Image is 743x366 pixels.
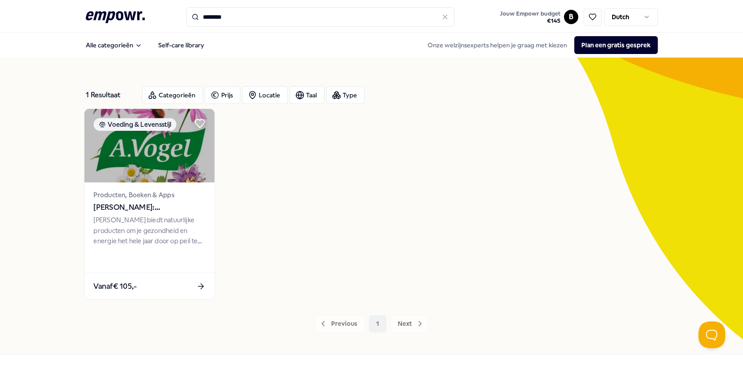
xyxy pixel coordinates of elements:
div: [PERSON_NAME] biedt natuurlijke producten om je gezondheid en energie het hele jaar door op peil ... [93,215,205,246]
button: Plan een gratis gesprek [574,36,658,54]
span: Jouw Empowr budget [500,10,560,17]
a: Jouw Empowr budget€145 [496,8,564,26]
button: Categorieën [142,86,203,104]
button: Taal [290,86,324,104]
span: Producten, Boeken & Apps [93,190,205,200]
button: B [564,10,578,24]
div: 1 Resultaat [86,86,135,104]
a: Self-care library [151,36,211,54]
nav: Main [79,36,211,54]
span: [PERSON_NAME]: Supplementen [93,202,205,213]
div: Onze welzijnsexperts helpen je graag met kiezen [420,36,658,54]
button: Prijs [205,86,240,104]
a: package imageVoeding & LevensstijlProducten, Boeken & Apps[PERSON_NAME]: Supplementen[PERSON_NAME... [84,108,215,300]
div: Voeding & Levensstijl [93,118,176,131]
img: package image [84,109,214,183]
button: Locatie [242,86,288,104]
span: Vanaf € 105,- [93,280,137,292]
input: Search for products, categories or subcategories [186,7,454,27]
button: Type [326,86,365,104]
button: Jouw Empowr budget€145 [498,8,562,26]
button: Alle categorieën [79,36,149,54]
span: € 145 [500,17,560,25]
iframe: Help Scout Beacon - Open [698,321,725,348]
